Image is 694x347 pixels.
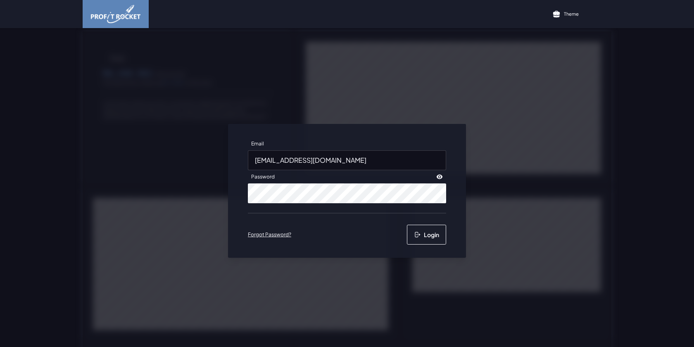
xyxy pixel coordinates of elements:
[248,231,291,238] a: Forgot Password?
[248,170,278,183] label: Password
[407,225,446,245] button: Login
[564,11,579,17] p: Theme
[248,137,267,150] label: Email
[91,5,140,23] img: image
